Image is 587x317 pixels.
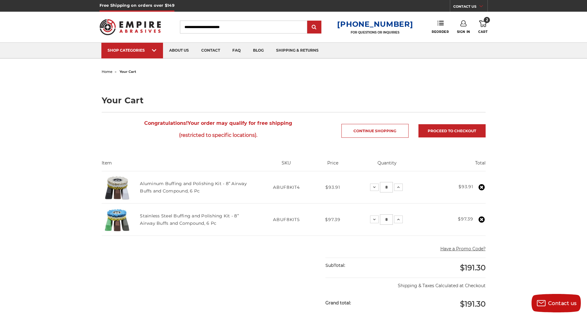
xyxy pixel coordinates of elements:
[140,181,247,194] a: Aluminum Buffing and Polishing Kit - 8” Airway Buffs and Compound, 6 Pc
[460,263,486,272] span: $191.30
[418,124,486,137] a: Proceed to checkout
[458,216,473,222] strong: $97.39
[337,20,413,29] a: [PHONE_NUMBER]
[548,300,577,306] span: Contact us
[380,182,393,192] input: Aluminum Buffing and Polishing Kit - 8” Airway Buffs and Compound, 6 Pc Quantity:
[100,15,161,39] img: Empire Abrasives
[459,184,473,189] strong: $93.91
[484,17,490,23] span: 2
[102,69,112,74] a: home
[478,30,487,34] span: Cart
[316,160,349,171] th: Price
[108,48,157,53] div: SHOP CATEGORIES
[102,204,132,235] img: 8 inch airway buffing wheel and compound kit for stainless steel
[457,30,470,34] span: Sign In
[102,96,486,105] h1: Your Cart
[325,258,406,273] div: SubTotal:
[120,69,136,74] span: your cart
[337,30,413,34] p: FOR QUESTIONS OR INQUIRIES
[273,217,300,222] span: ABUF8KIT5
[102,129,335,141] span: (restricted to specific locations).
[308,21,320,34] input: Submit
[226,43,247,58] a: faq
[195,43,226,58] a: contact
[380,214,393,225] input: Stainless Steel Buffing and Polishing Kit - 8” Airway Buffs and Compound, 6 Pc Quantity:
[325,300,351,306] strong: Grand total:
[440,246,486,252] button: Have a Promo Code?
[325,217,340,222] span: $97.39
[478,20,487,34] a: 2 Cart
[102,172,132,203] img: 8 inch airway buffing wheel and compound kit for aluminum
[325,184,340,190] span: $93.91
[163,43,195,58] a: about us
[270,43,325,58] a: shipping & returns
[424,160,485,171] th: Total
[350,160,424,171] th: Quantity
[144,120,188,126] strong: Congratulations!
[102,160,257,171] th: Item
[140,213,239,226] a: Stainless Steel Buffing and Polishing Kit - 8” Airway Buffs and Compound, 6 Pc
[102,117,335,141] span: Your order may qualify for free shipping
[460,299,486,308] span: $191.30
[257,160,316,171] th: SKU
[453,3,487,12] a: CONTACT US
[247,43,270,58] a: blog
[273,184,300,190] span: ABUF8KIT4
[325,278,485,289] p: Shipping & Taxes Calculated at Checkout
[532,294,581,312] button: Contact us
[432,20,449,34] a: Reorder
[341,124,409,138] a: Continue Shopping
[432,30,449,34] span: Reorder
